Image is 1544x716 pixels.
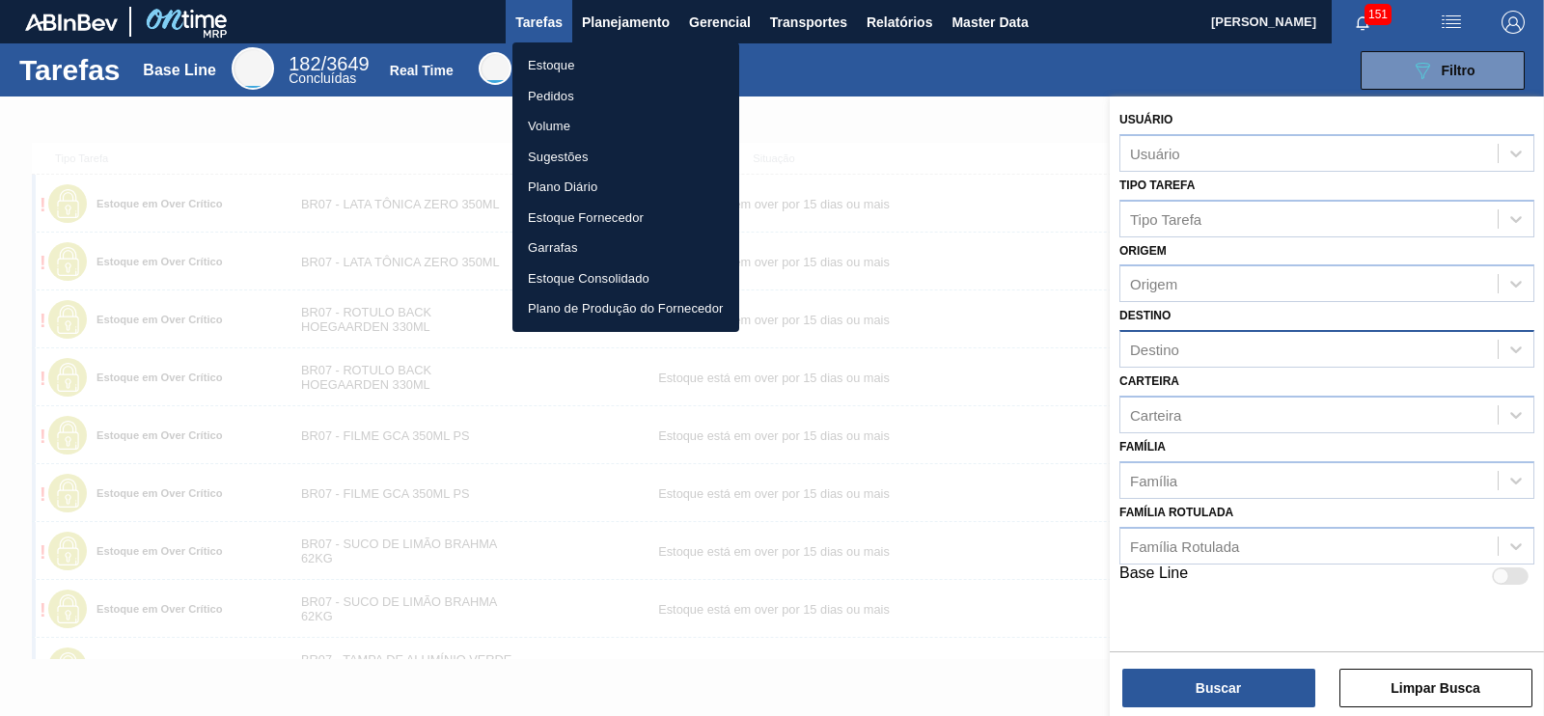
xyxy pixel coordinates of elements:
[512,203,739,234] a: Estoque Fornecedor
[512,81,739,112] a: Pedidos
[512,293,739,324] a: Plano de Produção do Fornecedor
[512,172,739,203] a: Plano Diário
[512,233,739,263] a: Garrafas
[512,111,739,142] a: Volume
[512,263,739,294] a: Estoque Consolidado
[512,50,739,81] a: Estoque
[512,142,739,173] a: Sugestões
